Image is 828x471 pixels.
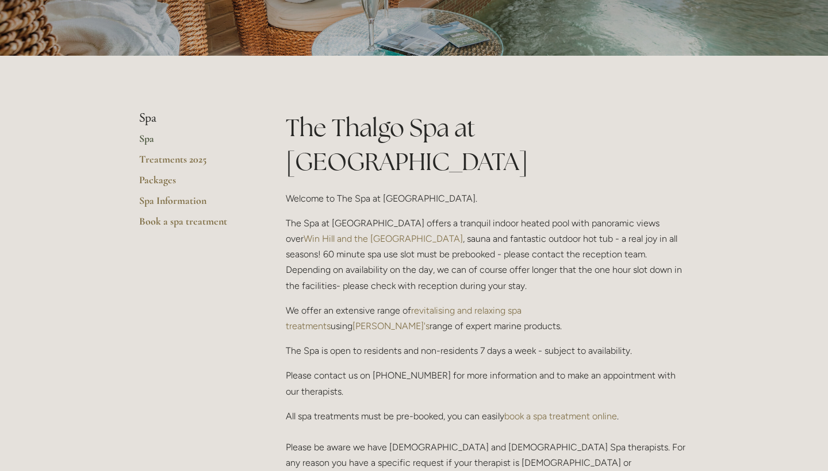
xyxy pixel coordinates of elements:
[352,321,430,331] a: [PERSON_NAME]'s
[286,191,689,206] p: Welcome to The Spa at [GEOGRAPHIC_DATA].
[504,411,617,422] a: book a spa treatment online
[139,153,249,173] a: Treatments 2025
[304,233,463,244] a: Win Hill and the [GEOGRAPHIC_DATA]
[286,343,689,358] p: The Spa is open to residents and non-residents 7 days a week - subject to availability.
[286,111,689,179] h1: The Thalgo Spa at [GEOGRAPHIC_DATA]
[139,215,249,235] a: Book a spa treatment
[286,215,689,294] p: The Spa at [GEOGRAPHIC_DATA] offers a tranquil indoor heated pool with panoramic views over , sau...
[139,173,249,194] a: Packages
[286,303,689,334] p: We offer an extensive range of using range of expert marine products.
[139,194,249,215] a: Spa Information
[139,111,249,126] li: Spa
[286,368,689,399] p: Please contact us on [PHONE_NUMBER] for more information and to make an appointment with our ther...
[139,132,249,153] a: Spa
